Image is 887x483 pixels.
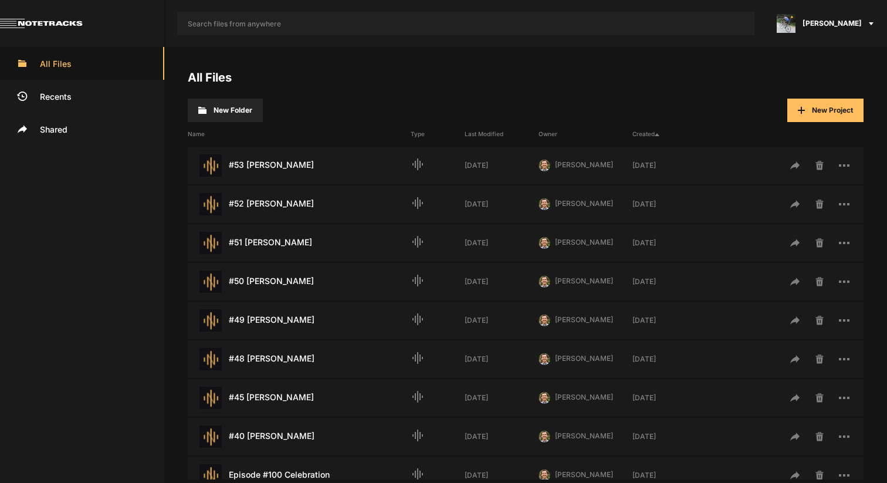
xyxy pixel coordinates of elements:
[188,348,411,370] div: #48 [PERSON_NAME]
[188,309,411,332] div: #49 [PERSON_NAME]
[465,160,539,171] div: [DATE]
[411,312,425,326] mat-icon: Audio
[199,232,222,254] img: star-track.png
[555,470,613,479] span: [PERSON_NAME]
[555,276,613,285] span: [PERSON_NAME]
[632,393,706,403] div: [DATE]
[539,315,550,326] img: 424769395311cb87e8bb3f69157a6d24
[188,271,411,293] div: #50 [PERSON_NAME]
[632,160,706,171] div: [DATE]
[465,315,539,326] div: [DATE]
[632,199,706,210] div: [DATE]
[177,12,754,35] input: Search files from anywhere
[199,387,222,409] img: star-track.png
[632,238,706,248] div: [DATE]
[188,130,411,139] div: Name
[188,99,263,122] button: New Folder
[465,431,539,442] div: [DATE]
[465,393,539,403] div: [DATE]
[199,271,222,293] img: star-track.png
[188,425,411,448] div: #40 [PERSON_NAME]
[199,348,222,370] img: star-track.png
[188,387,411,409] div: #45 [PERSON_NAME]
[632,130,706,139] div: Created
[199,309,222,332] img: star-track.png
[199,193,222,215] img: star-track.png
[555,199,613,208] span: [PERSON_NAME]
[539,470,550,481] img: 424769395311cb87e8bb3f69157a6d24
[803,18,862,29] span: [PERSON_NAME]
[411,467,425,481] mat-icon: Audio
[411,351,425,365] mat-icon: Audio
[465,470,539,481] div: [DATE]
[632,315,706,326] div: [DATE]
[539,276,550,288] img: 424769395311cb87e8bb3f69157a6d24
[411,273,425,288] mat-icon: Audio
[411,157,425,171] mat-icon: Audio
[199,425,222,448] img: star-track.png
[188,154,411,177] div: #53 [PERSON_NAME]
[411,428,425,443] mat-icon: Audio
[539,160,550,171] img: 424769395311cb87e8bb3f69157a6d24
[539,198,550,210] img: 424769395311cb87e8bb3f69157a6d24
[555,393,613,401] span: [PERSON_NAME]
[411,235,425,249] mat-icon: Audio
[199,154,222,177] img: star-track.png
[539,130,632,139] div: Owner
[188,232,411,254] div: #51 [PERSON_NAME]
[555,354,613,363] span: [PERSON_NAME]
[411,196,425,210] mat-icon: Audio
[465,130,539,139] div: Last Modified
[539,353,550,365] img: 424769395311cb87e8bb3f69157a6d24
[555,431,613,440] span: [PERSON_NAME]
[777,14,795,33] img: ACg8ocLxXzHjWyafR7sVkIfmxRufCxqaSAR27SDjuE-ggbMy1qqdgD8=s96-c
[539,237,550,249] img: 424769395311cb87e8bb3f69157a6d24
[539,431,550,443] img: 424769395311cb87e8bb3f69157a6d24
[188,70,232,85] a: All Files
[555,315,613,324] span: [PERSON_NAME]
[555,160,613,169] span: [PERSON_NAME]
[632,354,706,364] div: [DATE]
[411,390,425,404] mat-icon: Audio
[465,276,539,287] div: [DATE]
[632,431,706,442] div: [DATE]
[465,199,539,210] div: [DATE]
[632,276,706,287] div: [DATE]
[812,106,853,114] span: New Project
[539,392,550,404] img: 424769395311cb87e8bb3f69157a6d24
[465,354,539,364] div: [DATE]
[188,193,411,215] div: #52 [PERSON_NAME]
[465,238,539,248] div: [DATE]
[411,130,465,139] div: Type
[632,470,706,481] div: [DATE]
[555,238,613,246] span: [PERSON_NAME]
[787,99,864,122] button: New Project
